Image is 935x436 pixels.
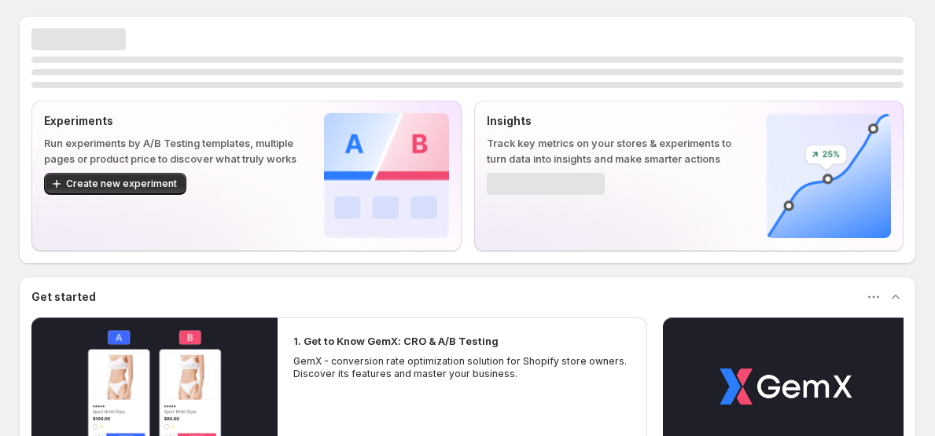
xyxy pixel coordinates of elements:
[324,113,449,238] img: Experiments
[44,173,186,195] button: Create new experiment
[293,355,631,380] p: GemX - conversion rate optimization solution for Shopify store owners. Discover its features and ...
[487,113,742,129] p: Insights
[487,135,742,167] p: Track key metrics on your stores & experiments to turn data into insights and make smarter actions
[44,113,299,129] p: Experiments
[66,178,177,190] span: Create new experiment
[31,289,96,305] h3: Get started
[44,135,299,167] p: Run experiments by A/B Testing templates, multiple pages or product price to discover what truly ...
[766,113,891,238] img: Insights
[293,333,499,349] h2: 1. Get to Know GemX: CRO & A/B Testing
